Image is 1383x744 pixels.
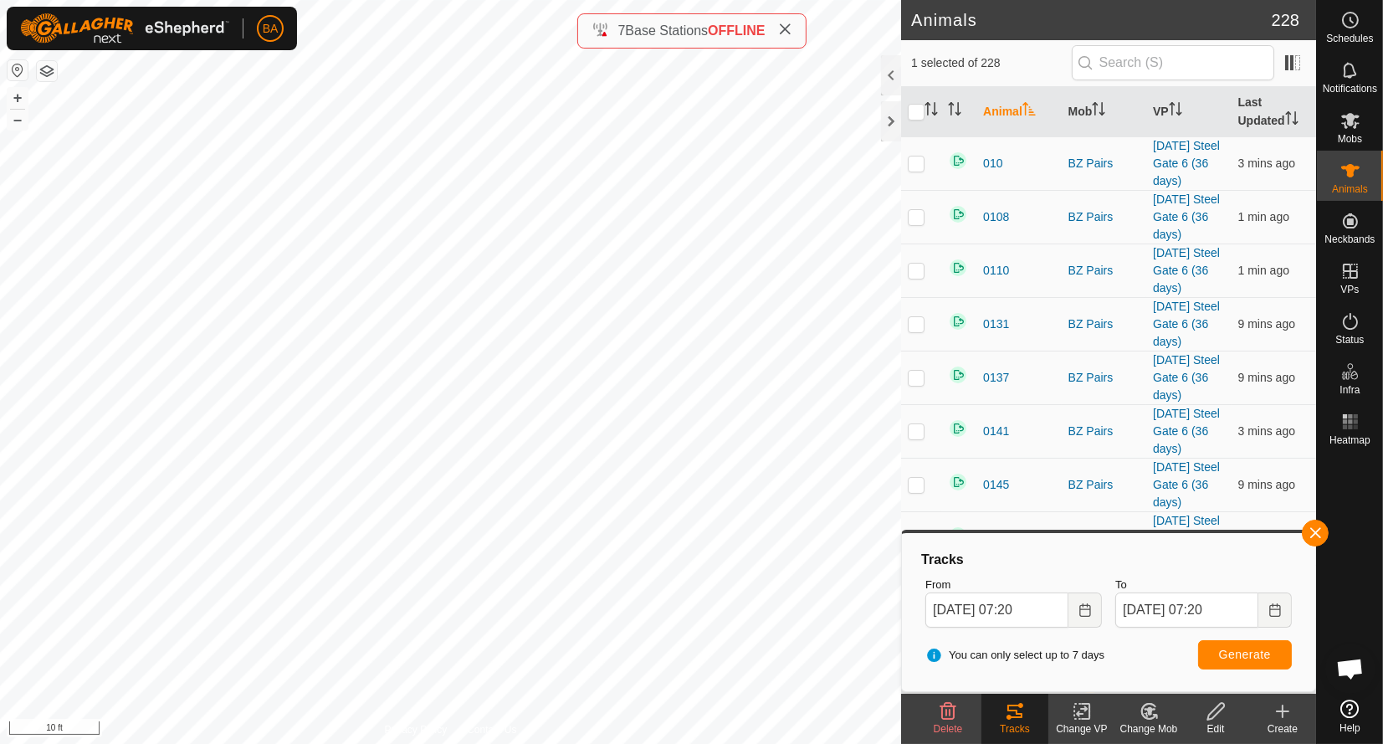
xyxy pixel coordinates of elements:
[948,365,968,385] img: returning on
[983,423,1009,440] span: 0141
[1338,134,1362,144] span: Mobs
[1062,87,1146,137] th: Mob
[1317,693,1383,740] a: Help
[1219,648,1271,661] span: Generate
[1238,478,1295,491] span: 10 Oct 2025, 7:11 am
[1323,84,1377,94] span: Notifications
[911,54,1072,72] span: 1 selected of 228
[1068,593,1102,628] button: Choose Date
[1339,723,1360,733] span: Help
[948,418,968,439] img: returning on
[1146,87,1231,137] th: VP
[925,647,1104,664] span: You can only select up to 7 days
[1332,184,1368,194] span: Animals
[1068,262,1140,280] div: BZ Pairs
[1169,105,1182,118] p-sorticon: Activate to sort
[1325,644,1375,694] div: Open chat
[1182,721,1249,736] div: Edit
[1238,264,1289,277] span: 10 Oct 2025, 7:18 am
[1339,385,1360,395] span: Infra
[385,722,448,737] a: Privacy Policy
[1072,45,1274,80] input: Search (S)
[1068,369,1140,387] div: BZ Pairs
[8,60,28,80] button: Reset Map
[1238,424,1295,438] span: 10 Oct 2025, 7:16 am
[1335,335,1364,345] span: Status
[1340,285,1359,295] span: VPs
[948,311,968,331] img: returning on
[20,13,229,44] img: Gallagher Logo
[934,723,963,735] span: Delete
[1153,353,1220,402] a: [DATE] Steel Gate 6 (36 days)
[1326,33,1373,44] span: Schedules
[976,87,1061,137] th: Animal
[948,105,961,118] p-sorticon: Activate to sort
[1068,423,1140,440] div: BZ Pairs
[919,550,1298,570] div: Tracks
[467,722,516,737] a: Contact Us
[1258,593,1292,628] button: Choose Date
[1153,246,1220,295] a: [DATE] Steel Gate 6 (36 days)
[1115,721,1182,736] div: Change Mob
[1068,316,1140,333] div: BZ Pairs
[948,151,968,171] img: returning on
[1238,210,1289,223] span: 10 Oct 2025, 7:18 am
[1153,192,1220,241] a: [DATE] Steel Gate 6 (36 days)
[1272,8,1299,33] span: 228
[983,476,1009,494] span: 0145
[1068,155,1140,172] div: BZ Pairs
[1022,105,1036,118] p-sorticon: Activate to sort
[1115,577,1292,593] label: To
[948,204,968,224] img: returning on
[617,23,625,38] span: 7
[1068,208,1140,226] div: BZ Pairs
[983,369,1009,387] span: 0137
[1285,114,1298,127] p-sorticon: Activate to sort
[8,110,28,130] button: –
[1153,460,1220,509] a: [DATE] Steel Gate 6 (36 days)
[925,577,1102,593] label: From
[1329,435,1370,445] span: Heatmap
[948,526,968,546] img: returning on
[1048,721,1115,736] div: Change VP
[37,61,57,81] button: Map Layers
[983,316,1009,333] span: 0131
[1153,514,1220,562] a: [DATE] Steel Gate 6 (36 days)
[708,23,765,38] span: OFFLINE
[948,258,968,278] img: returning on
[983,208,1009,226] span: 0108
[8,88,28,108] button: +
[1232,87,1316,137] th: Last Updated
[981,721,1048,736] div: Tracks
[1238,156,1295,170] span: 10 Oct 2025, 7:16 am
[983,262,1009,280] span: 0110
[925,105,938,118] p-sorticon: Activate to sort
[1324,234,1375,244] span: Neckbands
[1068,476,1140,494] div: BZ Pairs
[1092,105,1105,118] p-sorticon: Activate to sort
[911,10,1272,30] h2: Animals
[1198,640,1292,670] button: Generate
[1238,371,1295,384] span: 10 Oct 2025, 7:10 am
[1249,721,1316,736] div: Create
[1238,317,1295,331] span: 10 Oct 2025, 7:10 am
[1153,407,1220,455] a: [DATE] Steel Gate 6 (36 days)
[625,23,708,38] span: Base Stations
[983,155,1002,172] span: 010
[263,20,279,38] span: BA
[1153,139,1220,187] a: [DATE] Steel Gate 6 (36 days)
[948,472,968,492] img: returning on
[1153,300,1220,348] a: [DATE] Steel Gate 6 (36 days)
